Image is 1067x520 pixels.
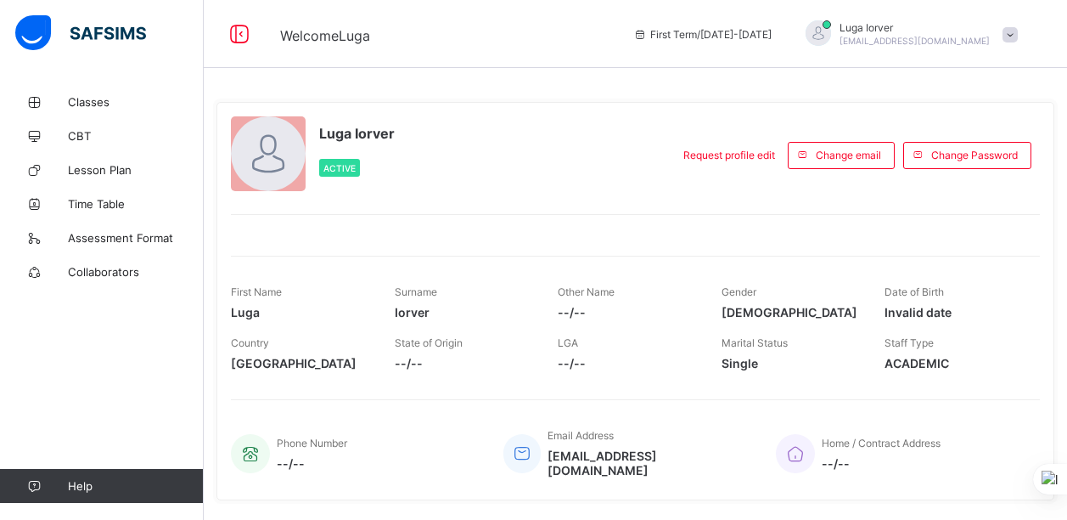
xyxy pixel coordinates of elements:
[840,21,990,34] span: Luga Iorver
[68,95,204,109] span: Classes
[277,437,347,449] span: Phone Number
[548,449,750,478] span: [EMAIL_ADDRESS][DOMAIN_NAME]
[231,356,369,370] span: [GEOGRAPHIC_DATA]
[68,479,203,493] span: Help
[884,285,944,298] span: Date of Birth
[789,20,1026,48] div: LugaIorver
[68,197,204,211] span: Time Table
[558,336,578,349] span: LGA
[931,149,1018,161] span: Change Password
[15,15,146,51] img: safsims
[68,129,204,143] span: CBT
[395,356,533,370] span: --/--
[395,305,533,319] span: Iorver
[722,356,860,370] span: Single
[558,356,696,370] span: --/--
[548,429,614,442] span: Email Address
[323,163,356,173] span: Active
[277,456,347,471] span: --/--
[319,125,395,142] span: Luga Iorver
[558,305,696,319] span: --/--
[231,285,282,298] span: First Name
[231,336,269,349] span: Country
[822,456,941,471] span: --/--
[816,149,881,161] span: Change email
[722,336,788,349] span: Marital Status
[68,163,204,177] span: Lesson Plan
[68,265,204,279] span: Collaborators
[280,27,370,44] span: Welcome Luga
[395,285,437,298] span: Surname
[840,36,990,46] span: [EMAIL_ADDRESS][DOMAIN_NAME]
[231,305,369,319] span: Luga
[722,285,756,298] span: Gender
[884,356,1023,370] span: ACADEMIC
[395,336,463,349] span: State of Origin
[822,437,941,449] span: Home / Contract Address
[884,305,1023,319] span: Invalid date
[558,285,615,298] span: Other Name
[633,28,772,41] span: session/term information
[683,149,775,161] span: Request profile edit
[68,231,204,245] span: Assessment Format
[722,305,860,319] span: [DEMOGRAPHIC_DATA]
[884,336,934,349] span: Staff Type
